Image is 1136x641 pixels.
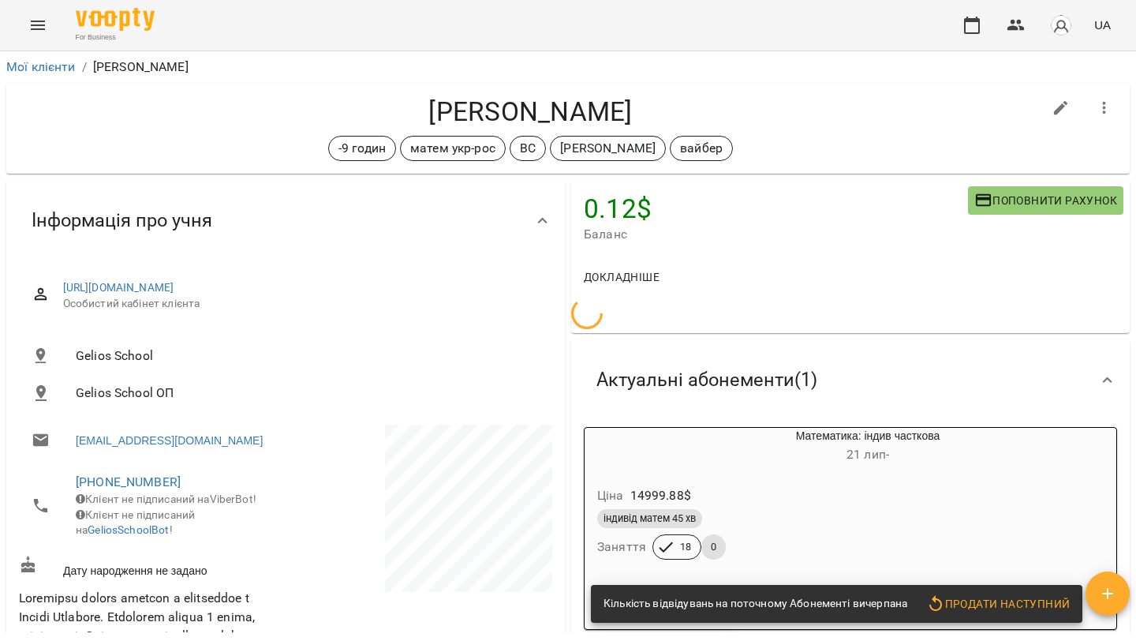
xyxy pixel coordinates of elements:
span: Клієнт не підписаний на ! [76,508,195,537]
span: Особистий кабінет клієнта [63,296,540,312]
button: Докладніше [577,263,666,291]
p: вайбер [680,139,723,158]
a: [PHONE_NUMBER] [76,474,181,489]
span: індивід матем 45 хв [597,512,702,526]
div: Математика: індив часткова [660,428,1075,466]
span: Клієнт не підписаний на ViberBot! [76,493,256,505]
a: [URL][DOMAIN_NAME] [63,281,174,294]
button: UA [1088,10,1117,39]
div: -9 годин [328,136,396,161]
p: ВС [520,139,536,158]
img: Voopty Logo [76,8,155,31]
button: Математика: індив часткова21 лип- Ціна14999.88$індивід матем 45 хвЗаняття180 [585,428,1075,579]
div: Дату народження не задано [16,553,286,582]
button: Поповнити рахунок [968,186,1123,215]
span: 18 [671,540,701,554]
span: For Business [76,32,155,43]
img: avatar_s.png [1050,14,1072,36]
div: вайбер [670,136,733,161]
p: [PERSON_NAME] [93,58,189,77]
span: Поповнити рахунок [974,191,1117,210]
span: Інформація про учня [32,208,212,233]
div: Кількість відвідувань на поточному Абонементі вичерпана [603,590,907,618]
p: [PERSON_NAME] [560,139,656,158]
span: Докладніше [584,268,660,287]
span: UA [1094,17,1111,33]
span: 21 лип - [846,447,889,462]
span: Продати наступний [926,594,1070,613]
div: Математика: індив часткова [585,428,660,466]
div: [PERSON_NAME] [550,136,666,161]
span: Gelios School [76,347,540,365]
h4: [PERSON_NAME] [19,96,1042,128]
a: Мої клієнти [6,59,76,74]
span: Актуальні абонементи ( 1 ) [596,368,817,392]
button: Menu [19,6,57,44]
div: Інформація про учня [6,180,565,261]
li: / [82,58,87,77]
span: Gelios School ОП [76,384,540,403]
button: Продати наступний [920,590,1076,618]
div: ВС [510,136,546,161]
div: Актуальні абонементи(1) [571,339,1130,421]
a: GeliosSchoolBot [88,523,169,536]
p: 14999.88 $ [630,486,691,505]
span: 0 [701,540,726,554]
div: матем укр-рос [400,136,506,161]
p: -9 годин [338,139,386,158]
h6: Заняття [597,536,646,558]
h6: Ціна [597,485,624,507]
h4: 0.12 $ [584,193,968,225]
p: матем укр-рос [410,139,495,158]
nav: breadcrumb [6,58,1130,77]
span: Баланс [584,225,968,244]
a: [EMAIL_ADDRESS][DOMAIN_NAME] [76,433,263,448]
